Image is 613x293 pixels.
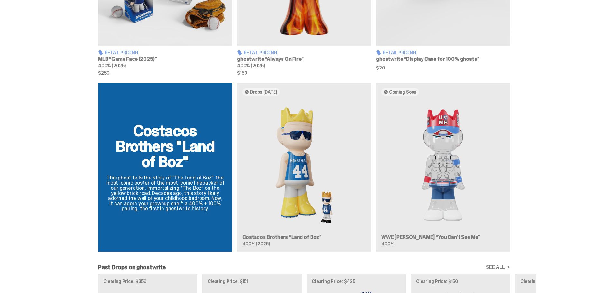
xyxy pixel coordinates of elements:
[98,71,232,75] span: $250
[98,57,232,62] h3: MLB “Game Face (2025)”
[381,101,505,230] img: You Can't See Me
[376,66,510,70] span: $20
[106,175,224,211] p: This ghost tells the story of “The Land of Boz”: the most iconic poster of the most iconic lineba...
[312,279,401,284] p: Clearing Price: $425
[237,57,371,62] h3: ghostwrite “Always On Fire”
[98,264,166,270] h2: Past Drops on ghostwrite
[376,57,510,62] h3: ghostwrite “Display Case for 100% ghosts”
[389,89,416,95] span: Coming Soon
[520,279,609,284] p: Clearing Price: $100
[242,241,270,247] span: 400% (2025)
[106,123,224,169] h2: Costacos Brothers "Land of Boz"
[237,63,265,69] span: 400% (2025)
[242,235,366,240] h3: Costacos Brothers “Land of Boz”
[105,50,138,55] span: Retail Pricing
[244,50,277,55] span: Retail Pricing
[208,279,296,284] p: Clearing Price: $151
[381,235,505,240] h3: WWE [PERSON_NAME] “You Can't See Me”
[237,71,371,75] span: $150
[103,279,192,284] p: Clearing Price: $356
[381,241,394,247] span: 400%
[242,101,366,230] img: Land of Boz
[250,89,277,95] span: Drops [DATE]
[383,50,416,55] span: Retail Pricing
[486,265,510,270] a: SEE ALL →
[98,63,125,69] span: 400% (2025)
[416,279,505,284] p: Clearing Price: $150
